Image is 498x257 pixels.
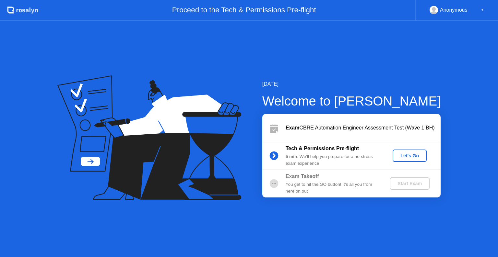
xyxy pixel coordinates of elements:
button: Start Exam [390,177,430,190]
div: : We’ll help you prepare for a no-stress exam experience [286,153,379,167]
div: Let's Go [395,153,424,158]
div: Start Exam [392,181,427,186]
b: Exam Takeoff [286,173,319,179]
b: 5 min [286,154,297,159]
div: Welcome to [PERSON_NAME] [262,91,441,111]
div: ▼ [481,6,484,14]
button: Let's Go [393,150,427,162]
div: Anonymous [440,6,468,14]
b: Exam [286,125,300,130]
div: CBRE Automation Engineer Assessment Test (Wave 1 BH) [286,124,441,132]
div: [DATE] [262,80,441,88]
div: You get to hit the GO button! It’s all you from here on out [286,181,379,195]
b: Tech & Permissions Pre-flight [286,146,359,151]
